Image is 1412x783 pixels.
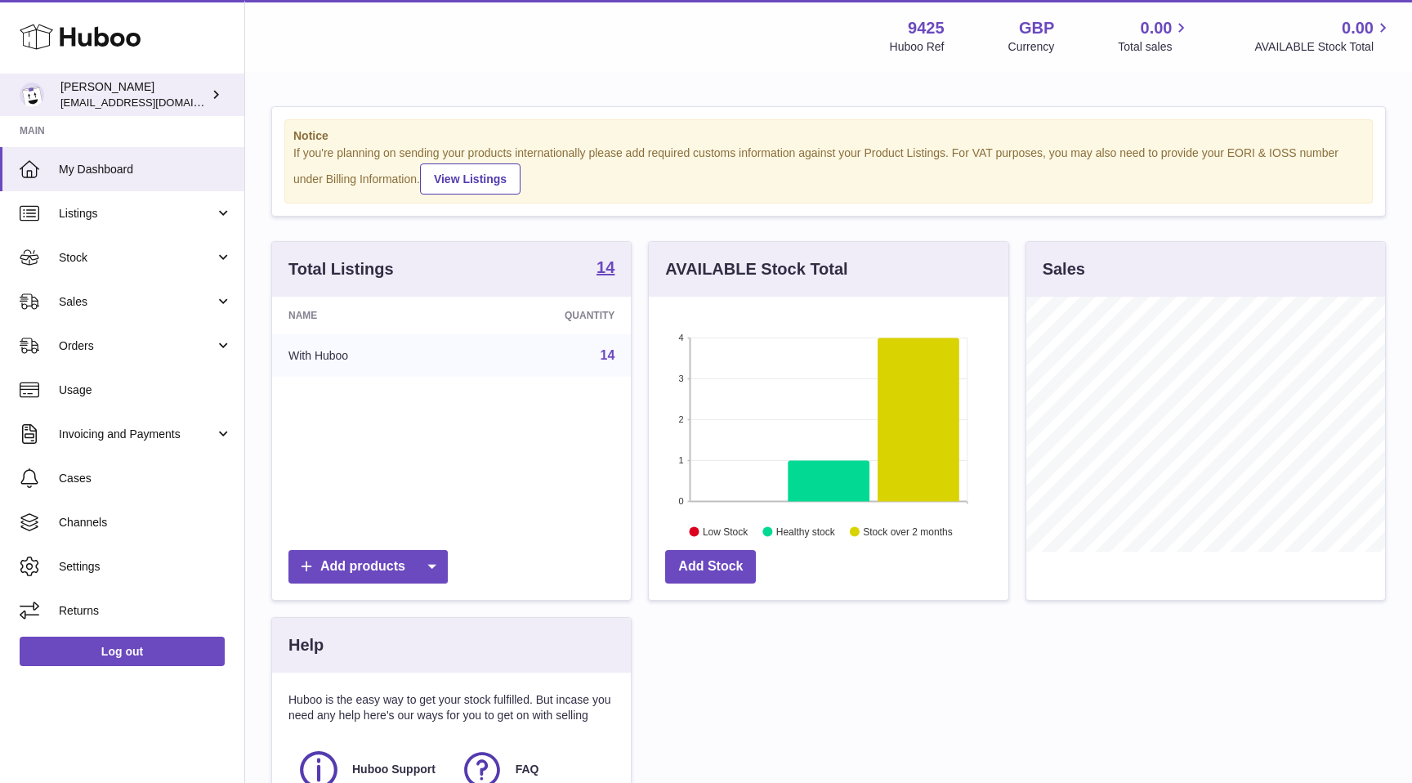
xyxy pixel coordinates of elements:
[59,162,232,177] span: My Dashboard
[703,526,748,537] text: Low Stock
[597,259,614,275] strong: 14
[293,128,1364,144] strong: Notice
[60,96,240,109] span: [EMAIL_ADDRESS][DOMAIN_NAME]
[890,39,945,55] div: Huboo Ref
[1141,17,1173,39] span: 0.00
[1254,39,1392,55] span: AVAILABLE Stock Total
[679,414,684,424] text: 2
[59,427,215,442] span: Invoicing and Payments
[59,250,215,266] span: Stock
[59,515,232,530] span: Channels
[272,334,462,377] td: With Huboo
[59,294,215,310] span: Sales
[59,383,232,398] span: Usage
[420,163,521,195] a: View Listings
[665,258,847,280] h3: AVAILABLE Stock Total
[516,762,539,777] span: FAQ
[352,762,436,777] span: Huboo Support
[59,559,232,575] span: Settings
[60,79,208,110] div: [PERSON_NAME]
[59,471,232,486] span: Cases
[1008,39,1055,55] div: Currency
[864,526,953,537] text: Stock over 2 months
[288,692,614,723] p: Huboo is the easy way to get your stock fulfilled. But incase you need any help here's our ways f...
[1118,39,1191,55] span: Total sales
[20,637,225,666] a: Log out
[776,526,836,537] text: Healthy stock
[288,634,324,656] h3: Help
[59,603,232,619] span: Returns
[679,496,684,506] text: 0
[462,297,632,334] th: Quantity
[272,297,462,334] th: Name
[679,455,684,465] text: 1
[665,550,756,584] a: Add Stock
[1118,17,1191,55] a: 0.00 Total sales
[597,259,614,279] a: 14
[1342,17,1374,39] span: 0.00
[59,338,215,354] span: Orders
[288,258,394,280] h3: Total Listings
[908,17,945,39] strong: 9425
[293,145,1364,195] div: If you're planning on sending your products internationally please add required customs informati...
[679,374,684,383] text: 3
[288,550,448,584] a: Add products
[1254,17,1392,55] a: 0.00 AVAILABLE Stock Total
[20,83,44,107] img: Huboo@cbdmd.com
[679,333,684,342] text: 4
[601,348,615,362] a: 14
[59,206,215,221] span: Listings
[1043,258,1085,280] h3: Sales
[1019,17,1054,39] strong: GBP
